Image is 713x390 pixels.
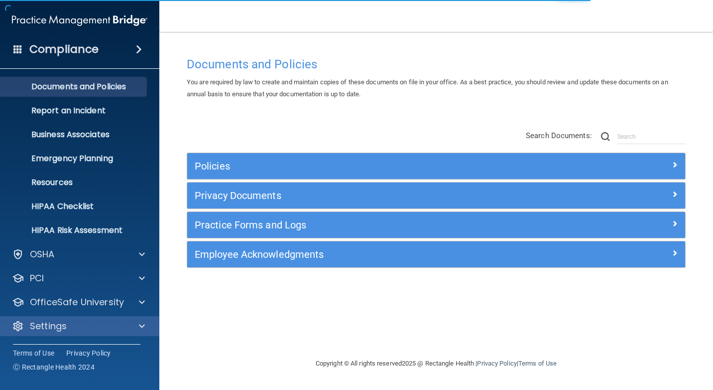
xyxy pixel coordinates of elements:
[6,130,142,140] p: Business Associates
[30,296,124,308] p: OfficeSafe University
[6,225,142,235] p: HIPAA Risk Assessment
[195,161,553,172] h5: Policies
[30,248,55,260] p: OSHA
[30,272,44,284] p: PCI
[187,58,686,71] h4: Documents and Policies
[6,178,142,188] p: Resources
[195,246,678,262] a: Employee Acknowledgments
[12,272,145,284] a: PCI
[6,201,142,211] p: HIPAA Checklist
[526,131,592,140] span: Search Documents:
[12,320,145,332] a: Settings
[12,296,145,308] a: OfficeSafe University
[518,360,557,367] a: Terms of Use
[195,188,678,203] a: Privacy Documents
[13,362,95,372] span: Ⓒ Rectangle Health 2024
[617,129,686,144] input: Search
[12,248,145,260] a: OSHA
[254,348,618,380] div: Copyright © All rights reserved 2025 @ Rectangle Health | |
[6,154,142,164] p: Emergency Planning
[6,106,142,116] p: Report an Incident
[12,10,147,30] img: PMB logo
[187,78,668,98] span: You are required by law to create and maintain copies of these documents on file in your office. ...
[195,219,553,230] h5: Practice Forms and Logs
[29,42,99,56] h4: Compliance
[477,360,516,367] a: Privacy Policy
[6,82,142,92] p: Documents and Policies
[66,348,111,358] a: Privacy Policy
[30,320,67,332] p: Settings
[195,158,678,174] a: Policies
[195,190,553,201] h5: Privacy Documents
[195,249,553,260] h5: Employee Acknowledgments
[601,132,610,141] img: ic-search.3b580494.png
[195,217,678,233] a: Practice Forms and Logs
[13,348,54,358] a: Terms of Use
